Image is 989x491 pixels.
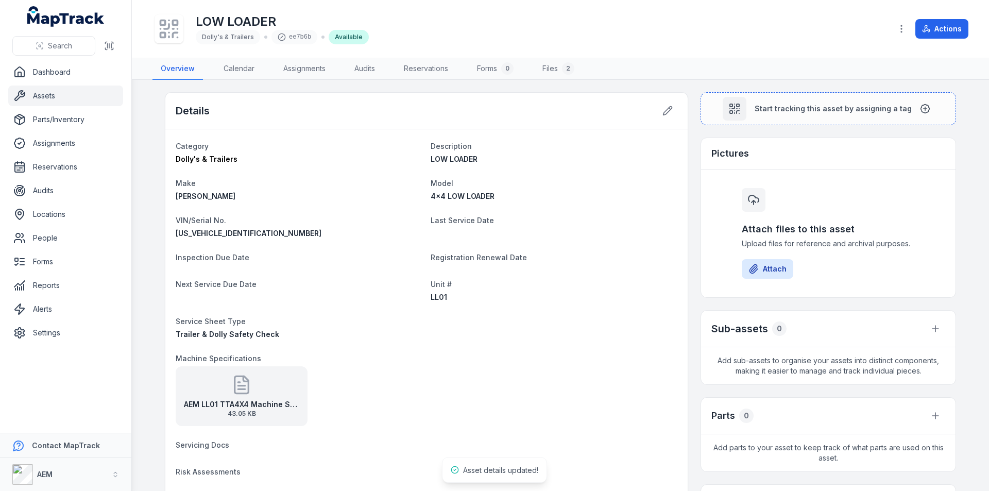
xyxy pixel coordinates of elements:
strong: AEM LL01 TTA4X4 Machine Specifications [184,399,299,410]
div: Available [329,30,369,44]
button: Attach [742,259,793,279]
span: 4x4 LOW LOADER [431,192,494,200]
span: Dolly's & Trailers [202,33,254,41]
a: Reservations [396,58,456,80]
span: Upload files for reference and archival purposes. [742,239,915,249]
span: Trailer & Dolly Safety Check [176,330,279,338]
span: LOW LOADER [431,155,478,163]
button: Actions [915,19,968,39]
button: Search [12,36,95,56]
a: Calendar [215,58,263,80]
span: Unit # [431,280,452,289]
a: Overview [152,58,203,80]
a: MapTrack [27,6,105,27]
span: [PERSON_NAME] [176,192,235,200]
span: Next Service Due Date [176,280,257,289]
a: Settings [8,323,123,343]
span: Dolly's & Trailers [176,155,237,163]
span: [US_VEHICLE_IDENTIFICATION_NUMBER] [176,229,321,238]
span: Registration Renewal Date [431,253,527,262]
span: Category [176,142,209,150]
a: Alerts [8,299,123,319]
a: People [8,228,123,248]
span: Description [431,142,472,150]
a: Parts/Inventory [8,109,123,130]
button: Start tracking this asset by assigning a tag [701,92,956,125]
span: LL01 [431,293,447,301]
a: Forms [8,251,123,272]
span: VIN/Serial No. [176,216,226,225]
span: Add sub-assets to organise your assets into distinct components, making it easier to manage and t... [701,347,956,384]
a: Reservations [8,157,123,177]
span: Inspection Due Date [176,253,249,262]
span: Start tracking this asset by assigning a tag [755,104,912,114]
span: Risk Assessments [176,467,241,476]
strong: AEM [37,470,53,479]
div: 0 [739,409,754,423]
a: Assignments [275,58,334,80]
a: Audits [346,58,383,80]
span: Servicing Docs [176,441,229,449]
a: Assignments [8,133,123,154]
a: Dashboard [8,62,123,82]
h2: Sub-assets [711,321,768,336]
a: Locations [8,204,123,225]
strong: Contact MapTrack [32,441,100,450]
a: Audits [8,180,123,201]
a: Reports [8,275,123,296]
h3: Pictures [711,146,749,161]
span: Service Sheet Type [176,317,246,326]
div: ee7b6b [271,30,317,44]
span: Model [431,179,453,188]
h3: Parts [711,409,735,423]
div: 2 [562,62,574,75]
span: Add parts to your asset to keep track of what parts are used on this asset. [701,434,956,471]
span: 43.05 KB [184,410,299,418]
span: Asset details updated! [463,466,538,475]
a: Files2 [534,58,583,80]
h3: Attach files to this asset [742,222,915,236]
div: 0 [772,321,787,336]
h2: Details [176,104,210,118]
span: Machine Specifications [176,354,261,363]
span: Search [48,41,72,51]
span: Make [176,179,196,188]
a: Assets [8,86,123,106]
div: 0 [501,62,514,75]
span: Last Service Date [431,216,494,225]
a: Forms0 [469,58,522,80]
h1: LOW LOADER [196,13,369,30]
